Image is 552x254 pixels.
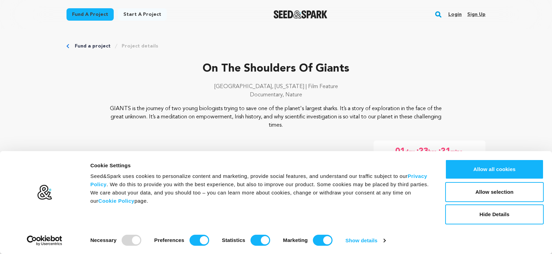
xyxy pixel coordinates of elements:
[346,235,386,246] a: Show details
[14,235,75,246] a: Usercentrics Cookiebot - opens in a new window
[90,172,430,205] div: Seed&Spark uses cookies to personalize content and marketing, provide social features, and unders...
[416,146,428,157] span: :23
[67,61,485,77] p: On The Shoulders Of Giants
[122,43,158,50] a: Project details
[67,43,485,50] div: Breadcrumb
[67,83,485,91] p: [GEOGRAPHIC_DATA], [US_STATE] | Film Feature
[283,237,308,243] strong: Marketing
[395,146,405,157] span: 01
[428,146,438,157] span: hrs
[98,198,134,204] a: Cookie Policy
[154,237,184,243] strong: Preferences
[109,105,444,129] p: GIANTS is the journey of two young biologists trying to save one of the planet's largest sharks. ...
[37,184,52,200] img: logo
[450,146,464,157] span: mins
[274,10,328,19] img: Seed&Spark Logo Dark Mode
[448,9,462,20] a: Login
[445,182,544,202] button: Allow selection
[75,43,111,50] a: Fund a project
[445,159,544,179] button: Allow all cookies
[67,8,114,21] a: Fund a project
[274,10,328,19] a: Seed&Spark Homepage
[467,9,485,20] a: Sign up
[90,161,430,170] div: Cookie Settings
[90,237,116,243] strong: Necessary
[90,173,427,187] a: Privacy Policy
[222,237,245,243] strong: Statistics
[438,146,450,157] span: :21
[445,204,544,224] button: Hide Details
[118,8,167,21] a: Start a project
[405,146,416,157] span: day
[67,91,485,99] p: Documentary, Nature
